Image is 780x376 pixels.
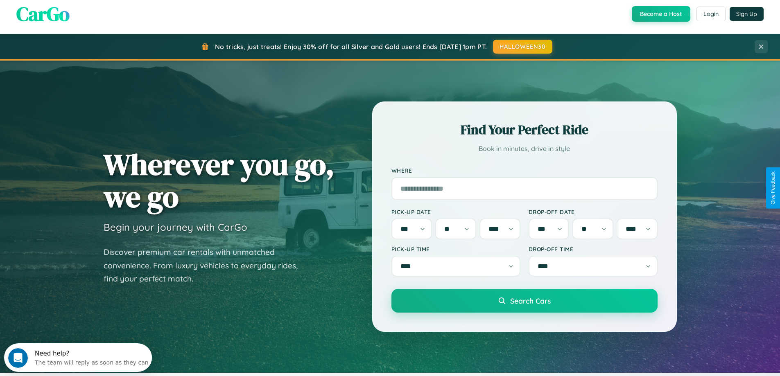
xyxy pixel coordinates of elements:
[104,245,308,286] p: Discover premium car rentals with unmatched convenience. From luxury vehicles to everyday rides, ...
[391,208,520,215] label: Pick-up Date
[391,121,658,139] h2: Find Your Perfect Ride
[696,7,726,21] button: Login
[391,167,658,174] label: Where
[510,296,551,305] span: Search Cars
[391,143,658,155] p: Book in minutes, drive in style
[493,40,552,54] button: HALLOWEEN30
[4,343,152,372] iframe: Intercom live chat discovery launcher
[31,14,145,22] div: The team will reply as soon as they can
[8,348,28,368] iframe: Intercom live chat
[104,221,247,233] h3: Begin your journey with CarGo
[529,245,658,252] label: Drop-off Time
[632,6,690,22] button: Become a Host
[529,208,658,215] label: Drop-off Date
[391,289,658,313] button: Search Cars
[3,3,152,26] div: Open Intercom Messenger
[770,171,776,205] div: Give Feedback
[31,7,145,14] div: Need help?
[16,0,70,27] span: CarGo
[215,43,487,51] span: No tricks, just treats! Enjoy 30% off for all Silver and Gold users! Ends [DATE] 1pm PT.
[104,148,335,213] h1: Wherever you go, we go
[730,7,764,21] button: Sign Up
[391,245,520,252] label: Pick-up Time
